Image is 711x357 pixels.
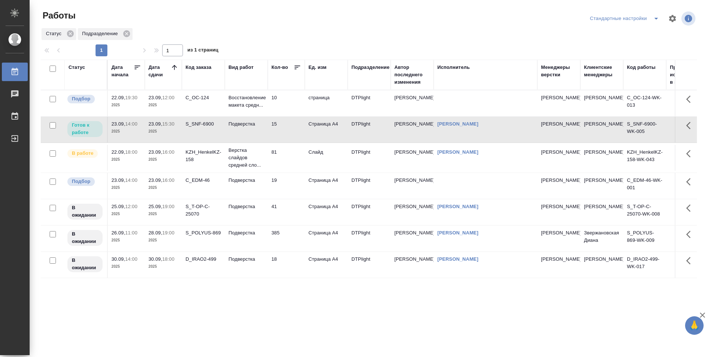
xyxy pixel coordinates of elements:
button: Здесь прячутся важные кнопки [682,90,700,108]
td: D_IRAO2-499-WK-017 [623,252,666,278]
p: 2025 [111,156,141,163]
p: 22.09, [111,95,125,100]
p: В ожидании [72,204,98,219]
p: [PERSON_NAME] [541,256,577,263]
p: 2025 [111,128,141,135]
p: Статус [46,30,64,37]
button: 🙏 [685,316,704,335]
p: 2025 [111,210,141,218]
a: [PERSON_NAME] [437,230,478,236]
td: Страница А4 [305,173,348,199]
div: Исполнитель [437,64,470,71]
td: C_EDM-46-WK-001 [623,173,666,199]
p: 2025 [148,210,178,218]
td: C_OC-124-WK-013 [623,90,666,116]
td: Страница А4 [305,199,348,225]
td: [PERSON_NAME] [391,199,434,225]
td: Страница А4 [305,117,348,143]
p: 14:00 [125,256,137,262]
td: S_POLYUS-869-WK-009 [623,226,666,251]
div: C_OC-124 [186,94,221,101]
p: 19:00 [162,230,174,236]
p: В ожидании [72,230,98,245]
div: split button [588,13,664,24]
div: Клиентские менеджеры [584,64,620,79]
td: [PERSON_NAME] [580,173,623,199]
div: Прогресс исполнителя в SC [670,64,703,86]
div: Менеджеры верстки [541,64,577,79]
td: 15 [268,117,305,143]
td: 18 [268,252,305,278]
div: Статус [41,28,76,40]
td: 19 [268,173,305,199]
div: Подразделение [351,64,390,71]
p: 19:30 [125,95,137,100]
p: 2025 [148,237,178,244]
div: S_SNF-6900 [186,120,221,128]
td: DTPlight [348,252,391,278]
p: Подверстка [228,203,264,210]
p: Подразделение [82,30,120,37]
p: 25.09, [148,204,162,209]
p: 2025 [111,237,141,244]
p: 2025 [148,128,178,135]
td: DTPlight [348,90,391,116]
td: Страница А4 [305,226,348,251]
p: 11:00 [125,230,137,236]
p: 23.09, [148,121,162,127]
p: 30.09, [148,256,162,262]
td: [PERSON_NAME] [580,90,623,116]
button: Здесь прячутся важные кнопки [682,173,700,191]
a: [PERSON_NAME] [437,204,478,209]
p: 23.09, [148,149,162,155]
p: [PERSON_NAME] [541,229,577,237]
td: DTPlight [348,145,391,171]
button: Здесь прячутся важные кнопки [682,145,700,163]
p: 22.09, [111,149,125,155]
td: Страница А4 [305,252,348,278]
p: 23.09, [148,95,162,100]
td: страница [305,90,348,116]
p: 2025 [148,101,178,109]
td: [PERSON_NAME] [391,145,434,171]
td: DTPlight [348,173,391,199]
td: [PERSON_NAME] [580,145,623,171]
td: [PERSON_NAME] [391,90,434,116]
div: Исполнитель назначен, приступать к работе пока рано [67,229,103,247]
p: 16:00 [162,149,174,155]
div: Автор последнего изменения [394,64,430,86]
button: Здесь прячутся важные кнопки [682,199,700,217]
p: 2025 [148,184,178,191]
div: C_EDM-46 [186,177,221,184]
span: Работы [41,10,76,21]
span: из 1 страниц [187,46,218,56]
td: [PERSON_NAME] [391,226,434,251]
p: [PERSON_NAME] [541,177,577,184]
p: 26.09, [111,230,125,236]
span: 🙏 [688,318,701,333]
p: 18:00 [162,256,174,262]
div: Исполнитель может приступить к работе [67,120,103,138]
p: 14:00 [125,177,137,183]
td: [PERSON_NAME] [391,117,434,143]
p: [PERSON_NAME] [541,94,577,101]
p: 2025 [148,156,178,163]
td: 10 [268,90,305,116]
button: Здесь прячутся важные кнопки [682,252,700,270]
div: KZH_HenkelKZ-158 [186,149,221,163]
p: 2025 [111,101,141,109]
p: Готов к работе [72,121,98,136]
td: [PERSON_NAME] [391,173,434,199]
p: 16:00 [162,177,174,183]
div: Исполнитель назначен, приступать к работе пока рано [67,203,103,220]
p: 12:00 [162,95,174,100]
td: DTPlight [348,117,391,143]
td: Слайд [305,145,348,171]
p: Верстка слайдов средней сло... [228,147,264,169]
div: Можно подбирать исполнителей [67,94,103,104]
span: Посмотреть информацию [681,11,697,26]
p: Подверстка [228,229,264,237]
div: Ед. изм [308,64,327,71]
td: 41 [268,199,305,225]
div: Код заказа [186,64,211,71]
